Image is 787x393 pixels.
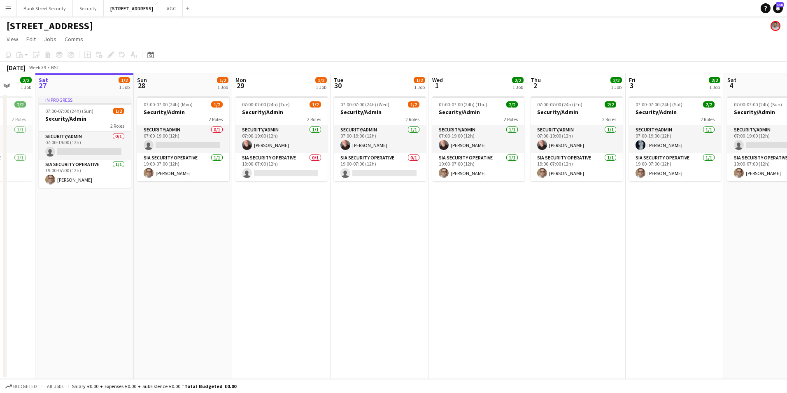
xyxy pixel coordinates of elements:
span: Week 39 [27,64,48,70]
span: Edit [26,35,36,43]
app-user-avatar: Charles Sandalo [771,21,780,31]
a: Edit [23,34,39,44]
button: Bank Street Security [17,0,73,16]
a: View [3,34,21,44]
button: Budgeted [4,382,38,391]
a: Comms [61,34,86,44]
div: BST [51,64,59,70]
span: Total Budgeted £0.00 [184,383,236,389]
h1: [STREET_ADDRESS] [7,20,93,32]
div: Salary £0.00 + Expenses £0.00 + Subsistence £0.00 = [72,383,236,389]
span: Budgeted [13,384,37,389]
span: View [7,35,18,43]
span: Jobs [44,35,56,43]
span: All jobs [45,383,65,389]
div: [DATE] [7,63,26,72]
button: AGC [160,0,183,16]
a: Jobs [41,34,60,44]
a: 116 [773,3,783,13]
span: 116 [776,2,784,7]
button: Security [73,0,104,16]
span: Comms [65,35,83,43]
button: [STREET_ADDRESS] [104,0,160,16]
